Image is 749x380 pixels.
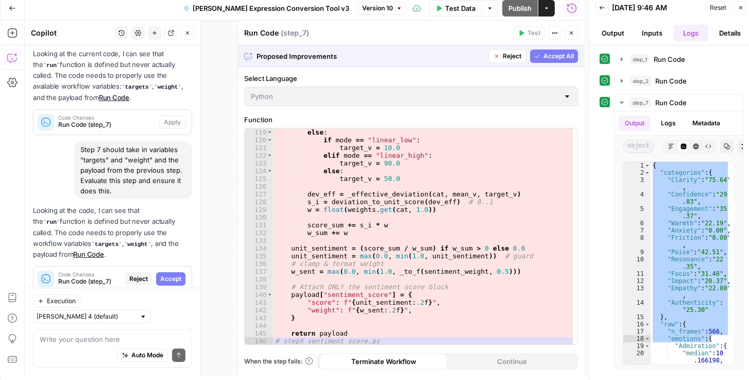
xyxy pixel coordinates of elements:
[245,337,273,345] div: 146
[154,84,181,90] code: weight
[245,183,273,190] div: 126
[245,152,273,159] div: 122
[125,272,152,286] button: Reject
[623,335,651,342] div: 18
[245,260,273,268] div: 136
[623,227,651,234] div: 7
[623,285,651,299] div: 13
[267,167,273,175] span: Toggle code folding, rows 124 through 125
[630,76,651,86] span: step_2
[623,205,651,220] div: 5
[156,272,185,286] button: Accept
[33,48,192,103] p: Looking at the current code, I can see that the function is defined but never actually called. Th...
[595,25,631,41] button: Output
[267,152,273,159] span: Toggle code folding, rows 122 through 123
[281,28,309,38] span: ( step_7 )
[619,115,651,131] button: Output
[245,159,273,167] div: 123
[245,175,273,183] div: 125
[160,274,181,284] span: Accept
[623,321,651,328] div: 16
[245,144,273,152] div: 121
[623,350,651,364] div: 20
[527,28,540,38] span: Test
[244,114,578,125] label: Function
[644,342,650,350] span: Toggle code folding, rows 19 through 23
[245,221,273,229] div: 131
[623,249,651,256] div: 9
[644,169,650,176] span: Toggle code folding, rows 2 through 15
[623,277,651,285] div: 12
[245,299,273,306] div: 141
[245,206,273,213] div: 129
[674,25,709,41] button: Logs
[630,97,651,108] span: step_7
[267,136,273,144] span: Toggle code folding, rows 120 through 121
[623,364,651,378] div: 21
[43,62,60,69] code: run
[655,97,687,108] span: Run Code
[530,49,578,63] button: Accept All
[655,115,682,131] button: Logs
[623,169,651,176] div: 2
[164,118,181,127] span: Apply
[131,351,163,360] span: Auto Mode
[623,234,651,249] div: 8
[244,28,510,38] div: Run Code
[448,353,576,370] button: Continue
[31,28,112,38] div: Copilot
[58,277,121,286] span: Run Code (step_7)
[489,49,526,63] button: Reject
[630,54,650,64] span: step_1
[245,229,273,237] div: 132
[623,270,651,277] div: 11
[623,299,651,313] div: 14
[245,322,273,329] div: 144
[267,291,273,299] span: Toggle code folding, rows 140 through 143
[362,4,393,13] span: Version 10
[245,306,273,314] div: 142
[644,335,650,342] span: Toggle code folding, rows 18 through 259
[245,268,273,275] div: 137
[623,162,651,169] div: 1
[623,191,651,205] div: 4
[251,91,559,102] input: Python
[267,128,273,136] span: Toggle code folding, rows 119 through 125
[623,220,651,227] div: 6
[245,128,273,136] div: 119
[245,252,273,260] div: 135
[654,54,685,64] span: Run Code
[245,291,273,299] div: 140
[705,1,731,14] button: Reset
[623,256,651,270] div: 10
[686,115,726,131] button: Metadata
[623,328,651,335] div: 17
[193,3,349,13] span: [PERSON_NAME] Expression Conversion Tool v3
[58,120,155,129] span: Run Code (step_7)
[245,314,273,322] div: 143
[117,349,168,362] button: Auto Mode
[91,241,122,247] code: targets
[245,198,273,206] div: 128
[74,141,192,199] div: Step 7 should take in variables "targets" and "weight" and the payload from the previous step. Ev...
[43,219,60,225] code: run
[257,51,485,61] span: Proposed Improvements
[245,190,273,198] div: 127
[497,356,527,367] span: Continue
[245,237,273,244] div: 133
[635,25,670,41] button: Inputs
[244,357,313,366] span: When the step fails:
[644,162,650,169] span: Toggle code folding, rows 1 through 362
[623,176,651,191] div: 3
[351,356,416,367] span: Terminate Workflow
[129,274,148,284] span: Reject
[245,167,273,175] div: 124
[358,2,407,15] button: Version 10
[644,321,650,328] span: Toggle code folding, rows 16 through 260
[245,136,273,144] div: 120
[244,73,578,84] label: Select Language
[623,140,654,153] span: object
[37,311,135,322] input: Claude Sonnet 4 (default)
[33,294,80,308] button: Execution
[623,313,651,321] div: 15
